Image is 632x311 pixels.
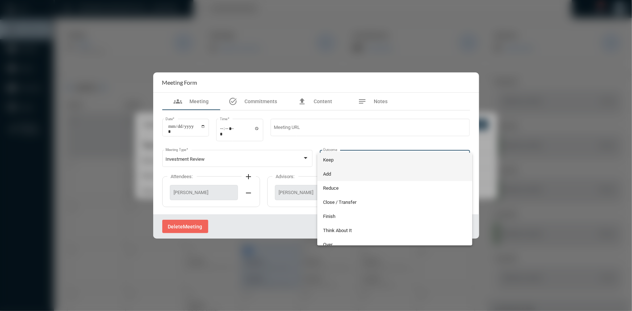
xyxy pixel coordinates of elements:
span: Reduce [323,181,466,195]
span: Keep [323,153,466,167]
span: Finish [323,209,466,223]
span: Close / Transfer [323,195,466,209]
span: Think About It [323,223,466,238]
span: Over [323,238,466,252]
span: Add [323,167,466,181]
